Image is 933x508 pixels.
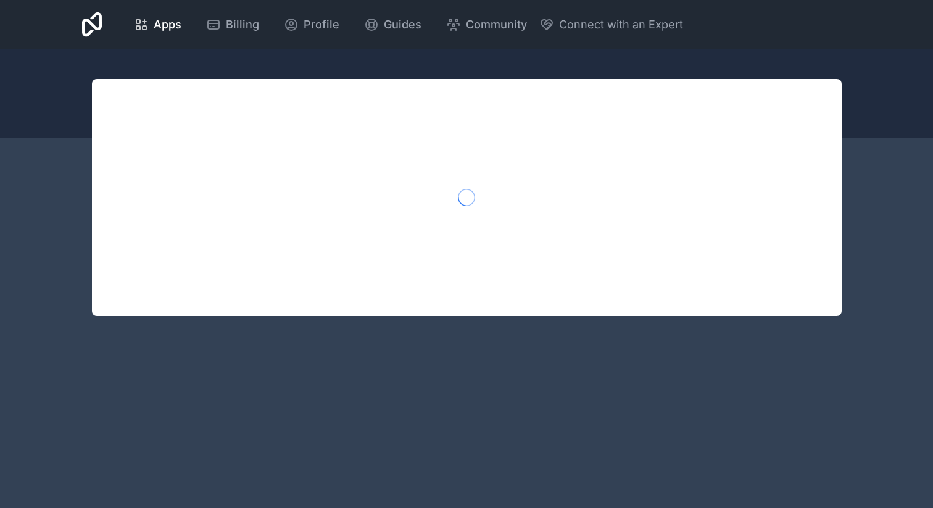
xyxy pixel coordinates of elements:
button: Connect with an Expert [539,16,683,33]
span: Guides [384,16,421,33]
span: Apps [154,16,181,33]
span: Profile [304,16,339,33]
span: Community [466,16,527,33]
a: Billing [196,11,269,38]
span: Connect with an Expert [559,16,683,33]
a: Profile [274,11,349,38]
a: Apps [124,11,191,38]
span: Billing [226,16,259,33]
a: Community [436,11,537,38]
a: Guides [354,11,431,38]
